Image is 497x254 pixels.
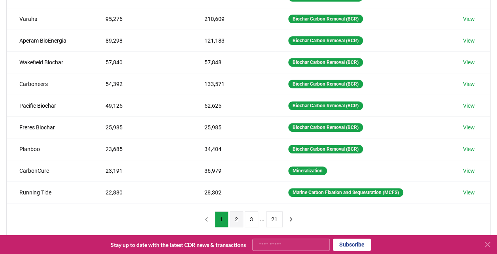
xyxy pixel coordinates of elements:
td: Carboneers [7,73,93,95]
td: Varaha [7,8,93,30]
a: View [463,167,474,175]
td: 95,276 [93,8,192,30]
td: Running Tide [7,181,93,203]
td: CarbonCure [7,160,93,181]
button: 3 [245,211,258,227]
div: Biochar Carbon Removal (BCR) [288,15,363,23]
td: 28,302 [192,181,276,203]
a: View [463,102,474,110]
button: 21 [266,211,283,227]
button: 2 [230,211,243,227]
button: 1 [215,211,228,227]
td: 25,985 [93,116,192,138]
td: 25,985 [192,116,276,138]
div: Biochar Carbon Removal (BCR) [288,58,363,67]
td: 22,880 [93,181,192,203]
a: View [463,123,474,131]
td: 23,191 [93,160,192,181]
td: 210,609 [192,8,276,30]
a: View [463,80,474,88]
td: Wakefield Biochar [7,51,93,73]
td: 49,125 [93,95,192,116]
a: View [463,15,474,23]
div: Biochar Carbon Removal (BCR) [288,145,363,153]
a: View [463,145,474,153]
div: Biochar Carbon Removal (BCR) [288,101,363,110]
td: Aperam BioEnergia [7,30,93,51]
div: Biochar Carbon Removal (BCR) [288,123,363,132]
td: 121,183 [192,30,276,51]
div: Biochar Carbon Removal (BCR) [288,36,363,45]
td: 52,625 [192,95,276,116]
td: Pacific Biochar [7,95,93,116]
a: View [463,37,474,45]
td: 36,979 [192,160,276,181]
td: 23,685 [93,138,192,160]
div: Mineralization [288,166,327,175]
button: next page [284,211,298,227]
td: 34,404 [192,138,276,160]
a: View [463,58,474,66]
td: 57,840 [93,51,192,73]
td: 57,848 [192,51,276,73]
td: 54,392 [93,73,192,95]
div: Biochar Carbon Removal (BCR) [288,80,363,88]
td: 89,298 [93,30,192,51]
td: Planboo [7,138,93,160]
td: Freres Biochar [7,116,93,138]
td: 133,571 [192,73,276,95]
a: View [463,189,474,196]
div: Marine Carbon Fixation and Sequestration (MCFS) [288,188,403,197]
li: ... [260,215,265,224]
